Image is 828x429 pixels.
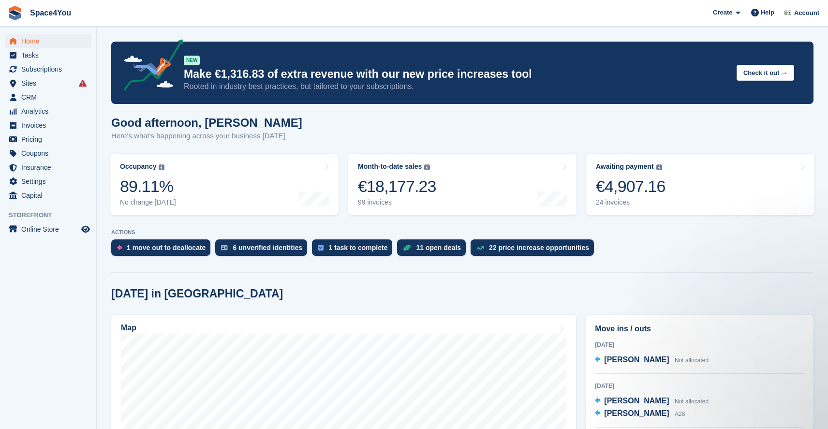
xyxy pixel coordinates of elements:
[358,198,436,207] div: 99 invoices
[5,133,91,146] a: menu
[675,398,709,405] span: Not allocated
[794,8,819,18] span: Account
[184,67,729,81] p: Make €1,316.83 of extra revenue with our new price increases tool
[127,244,206,251] div: 1 move out to deallocate
[79,79,87,87] i: Smart entry sync failures have occurred
[120,177,176,196] div: 89.11%
[595,340,804,349] div: [DATE]
[21,118,79,132] span: Invoices
[21,34,79,48] span: Home
[595,354,709,367] a: [PERSON_NAME] Not allocated
[312,239,397,261] a: 1 task to complete
[21,147,79,160] span: Coupons
[21,62,79,76] span: Subscriptions
[21,175,79,188] span: Settings
[656,164,662,170] img: icon-info-grey-7440780725fd019a000dd9b08b2336e03edf1995a4989e88bcd33f0948082b44.svg
[5,189,91,202] a: menu
[21,222,79,236] span: Online Store
[21,48,79,62] span: Tasks
[586,154,814,215] a: Awaiting payment €4,907.16 24 invoices
[604,397,669,405] span: [PERSON_NAME]
[111,287,283,300] h2: [DATE] in [GEOGRAPHIC_DATA]
[111,239,215,261] a: 1 move out to deallocate
[5,90,91,104] a: menu
[5,62,91,76] a: menu
[5,48,91,62] a: menu
[596,163,654,171] div: Awaiting payment
[783,8,793,17] img: Finn-Kristof Kausch
[471,239,599,261] a: 22 price increase opportunities
[21,133,79,146] span: Pricing
[5,76,91,90] a: menu
[358,177,436,196] div: €18,177.23
[604,355,669,364] span: [PERSON_NAME]
[8,6,22,20] img: stora-icon-8386f47178a22dfd0bd8f6a31ec36ba5ce8667c1dd55bd0f319d3a0aa187defe.svg
[120,163,156,171] div: Occupancy
[9,210,96,220] span: Storefront
[111,131,302,142] p: Here's what's happening across your business [DATE]
[596,177,665,196] div: €4,907.16
[595,408,685,420] a: [PERSON_NAME] A28
[358,163,422,171] div: Month-to-date sales
[21,189,79,202] span: Capital
[713,8,732,17] span: Create
[215,239,312,261] a: 6 unverified identities
[675,357,709,364] span: Not allocated
[116,39,183,94] img: price-adjustments-announcement-icon-8257ccfd72463d97f412b2fc003d46551f7dbcb40ab6d574587a9cd5c0d94...
[111,116,302,129] h1: Good afternoon, [PERSON_NAME]
[233,244,302,251] div: 6 unverified identities
[595,323,804,335] h2: Move ins / outs
[328,244,387,251] div: 1 task to complete
[489,244,589,251] div: 22 price increase opportunities
[596,198,665,207] div: 24 invoices
[604,409,669,417] span: [PERSON_NAME]
[5,34,91,48] a: menu
[221,245,228,251] img: verify_identity-adf6edd0f0f0b5bbfe63781bf79b02c33cf7c696d77639b501bdc392416b5a36.svg
[110,154,339,215] a: Occupancy 89.11% No change [DATE]
[26,5,75,21] a: Space4You
[675,411,685,417] span: A28
[121,324,136,332] h2: Map
[476,246,484,250] img: price_increase_opportunities-93ffe204e8149a01c8c9dc8f82e8f89637d9d84a8eef4429ea346261dce0b2c0.svg
[424,164,430,170] img: icon-info-grey-7440780725fd019a000dd9b08b2336e03edf1995a4989e88bcd33f0948082b44.svg
[595,395,709,408] a: [PERSON_NAME] Not allocated
[595,382,804,390] div: [DATE]
[5,222,91,236] a: menu
[21,161,79,174] span: Insurance
[5,161,91,174] a: menu
[5,118,91,132] a: menu
[120,198,176,207] div: No change [DATE]
[184,56,200,65] div: NEW
[21,90,79,104] span: CRM
[21,104,79,118] span: Analytics
[21,76,79,90] span: Sites
[5,147,91,160] a: menu
[80,223,91,235] a: Preview store
[403,244,411,251] img: deal-1b604bf984904fb50ccaf53a9ad4b4a5d6e5aea283cecdc64d6e3604feb123c2.svg
[737,65,794,81] button: Check it out →
[397,239,471,261] a: 11 open deals
[318,245,324,251] img: task-75834270c22a3079a89374b754ae025e5fb1db73e45f91037f5363f120a921f8.svg
[159,164,164,170] img: icon-info-grey-7440780725fd019a000dd9b08b2336e03edf1995a4989e88bcd33f0948082b44.svg
[5,175,91,188] a: menu
[111,229,813,236] p: ACTIONS
[761,8,774,17] span: Help
[348,154,577,215] a: Month-to-date sales €18,177.23 99 invoices
[5,104,91,118] a: menu
[416,244,461,251] div: 11 open deals
[184,81,729,92] p: Rooted in industry best practices, but tailored to your subscriptions.
[117,245,122,251] img: move_outs_to_deallocate_icon-f764333ba52eb49d3ac5e1228854f67142a1ed5810a6f6cc68b1a99e826820c5.svg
